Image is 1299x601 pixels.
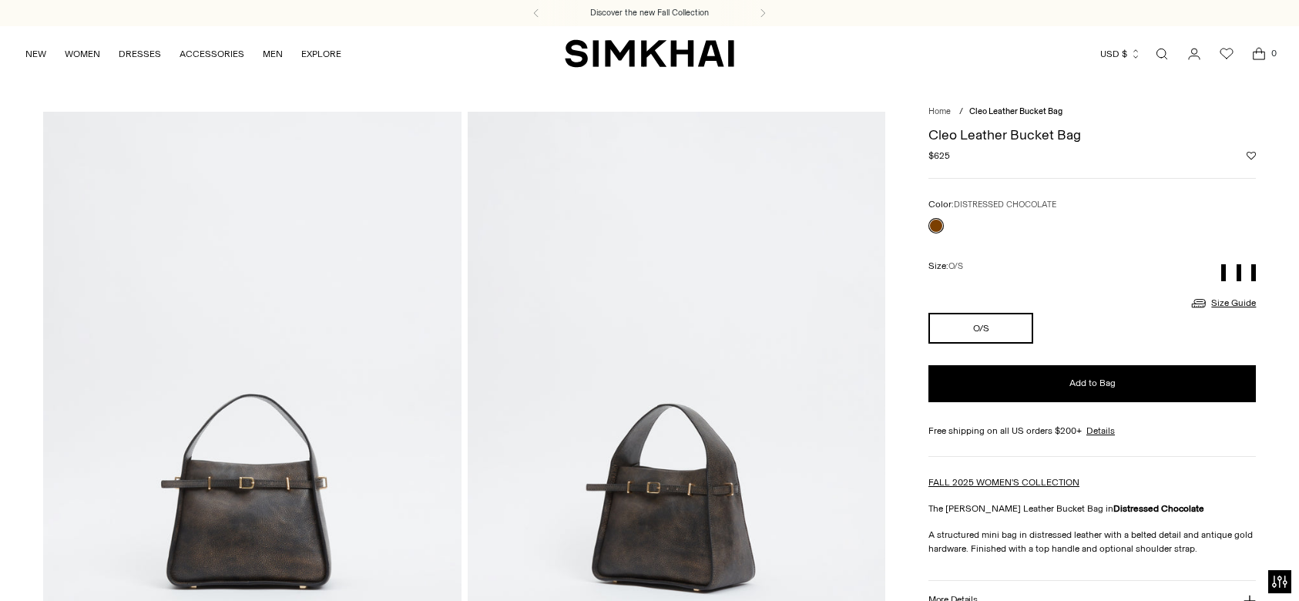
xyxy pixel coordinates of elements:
[959,106,963,119] div: /
[928,149,950,163] span: $625
[928,528,1256,556] p: A structured mini bag in distressed leather with a belted detail and antique gold hardware. Finis...
[263,37,283,71] a: MEN
[119,37,161,71] a: DRESSES
[301,37,341,71] a: EXPLORE
[1190,294,1256,313] a: Size Guide
[1086,424,1115,438] a: Details
[928,106,951,116] a: Home
[928,502,1256,515] p: The [PERSON_NAME] Leather Bucket Bag in
[954,200,1056,210] span: DISTRESSED CHOCOLATE
[928,128,1256,142] h1: Cleo Leather Bucket Bag
[928,477,1079,488] a: FALL 2025 WOMEN'S COLLECTION
[65,37,100,71] a: WOMEN
[1247,151,1256,160] button: Add to Wishlist
[1146,39,1177,69] a: Open search modal
[1179,39,1210,69] a: Go to the account page
[565,39,734,69] a: SIMKHAI
[969,106,1062,116] span: Cleo Leather Bucket Bag
[1100,37,1141,71] button: USD $
[928,106,1256,119] nav: breadcrumbs
[1267,46,1281,60] span: 0
[928,313,1033,344] button: O/S
[928,197,1056,212] label: Color:
[1211,39,1242,69] a: Wishlist
[590,7,709,19] a: Discover the new Fall Collection
[948,261,963,271] span: O/S
[1113,503,1204,514] strong: Distressed Chocolate
[928,365,1256,402] button: Add to Bag
[928,424,1256,438] div: Free shipping on all US orders $200+
[928,259,963,274] label: Size:
[1069,377,1116,390] span: Add to Bag
[1244,39,1274,69] a: Open cart modal
[25,37,46,71] a: NEW
[180,37,244,71] a: ACCESSORIES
